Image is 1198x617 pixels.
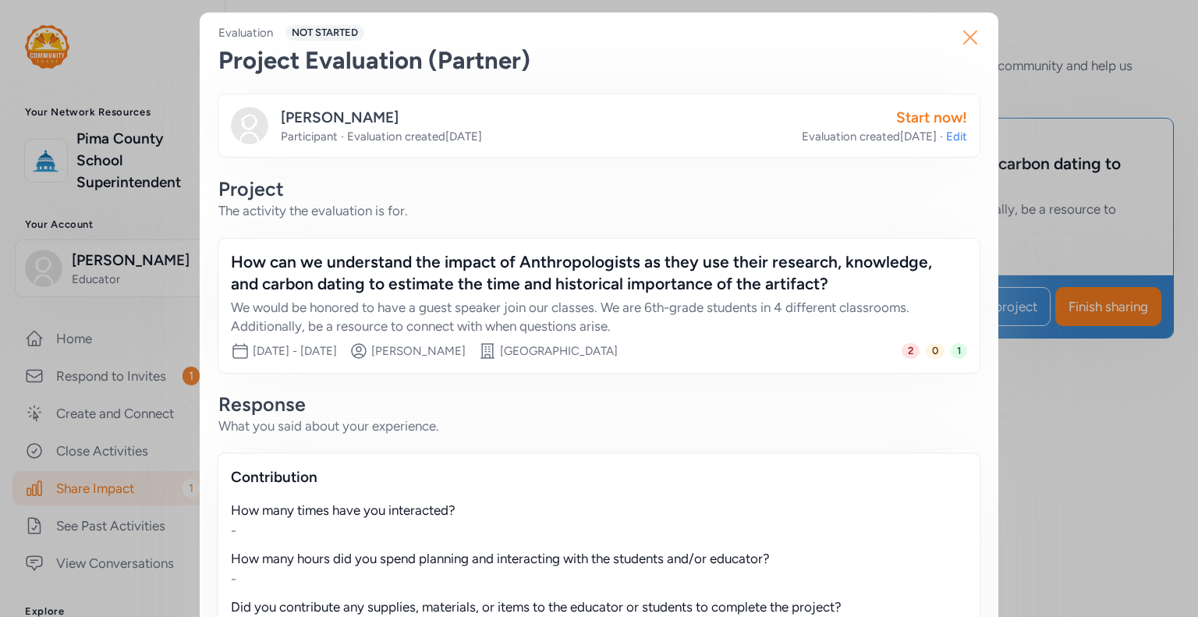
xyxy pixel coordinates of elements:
div: What you said about your experience. [218,417,980,435]
div: Project [218,176,980,201]
div: Did you contribute any supplies, materials, or items to the educator or students to complete the ... [231,597,967,616]
div: How can we understand the impact of Anthropologists as they use their research, knowledge, and ca... [231,251,936,295]
div: - [231,521,967,540]
span: · [940,129,943,144]
div: How many hours did you spend planning and interacting with the students and/or educator? [231,549,967,568]
span: [DATE] - [DATE] [253,344,337,358]
div: - [231,569,967,588]
div: Start now! [802,107,967,129]
img: Avatar [231,107,268,144]
span: NOT STARTED [285,25,364,41]
span: Evaluation created [DATE] [347,129,482,144]
span: 0 [926,343,945,359]
div: Contribution [231,466,967,488]
div: [GEOGRAPHIC_DATA] [500,343,618,359]
div: We would be honored to have a guest speaker join our classes. We are 6th-grade students in 4 diff... [231,298,936,335]
div: How many times have you interacted? [231,501,967,519]
span: · [341,129,344,144]
div: Evaluation [218,25,273,41]
div: [PERSON_NAME] [281,107,482,129]
div: [PERSON_NAME] [371,343,466,359]
span: Edit [946,129,967,144]
div: Response [218,392,980,417]
span: 2 [902,343,920,359]
span: Participant [281,129,338,144]
div: The activity the evaluation is for. [218,201,980,220]
span: 1 [951,343,967,359]
div: Project Evaluation (Partner) [218,47,980,75]
span: Evaluation created [DATE] [802,129,937,144]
